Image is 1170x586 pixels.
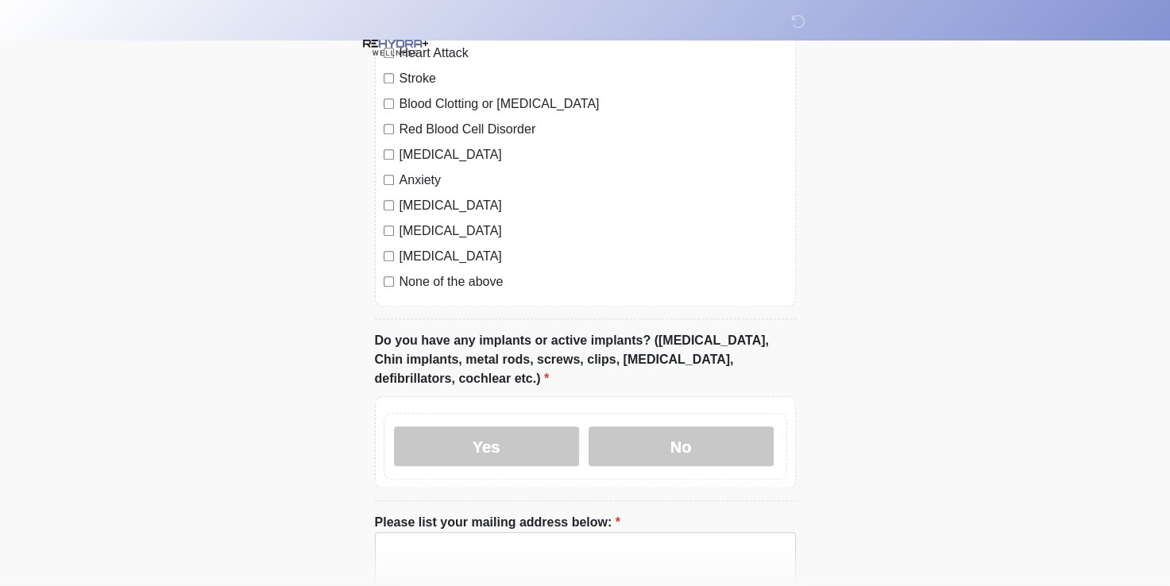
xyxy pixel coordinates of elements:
[400,94,787,114] label: Blood Clotting or [MEDICAL_DATA]
[400,247,787,266] label: [MEDICAL_DATA]
[384,226,394,236] input: [MEDICAL_DATA]
[384,276,394,287] input: None of the above
[400,222,787,241] label: [MEDICAL_DATA]
[384,124,394,134] input: Red Blood Cell Disorder
[375,513,620,532] label: Please list your mailing address below:
[384,251,394,261] input: [MEDICAL_DATA]
[384,175,394,185] input: Anxiety
[394,426,579,466] label: Yes
[400,171,787,190] label: Anxiety
[359,12,431,84] img: REHYDRA+ Wellness Logo
[589,426,774,466] label: No
[384,149,394,160] input: [MEDICAL_DATA]
[375,331,796,388] label: Do you have any implants or active implants? ([MEDICAL_DATA], Chin implants, metal rods, screws, ...
[400,120,787,139] label: Red Blood Cell Disorder
[384,98,394,109] input: Blood Clotting or [MEDICAL_DATA]
[400,272,787,291] label: None of the above
[400,196,787,215] label: [MEDICAL_DATA]
[400,145,787,164] label: [MEDICAL_DATA]
[384,200,394,210] input: [MEDICAL_DATA]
